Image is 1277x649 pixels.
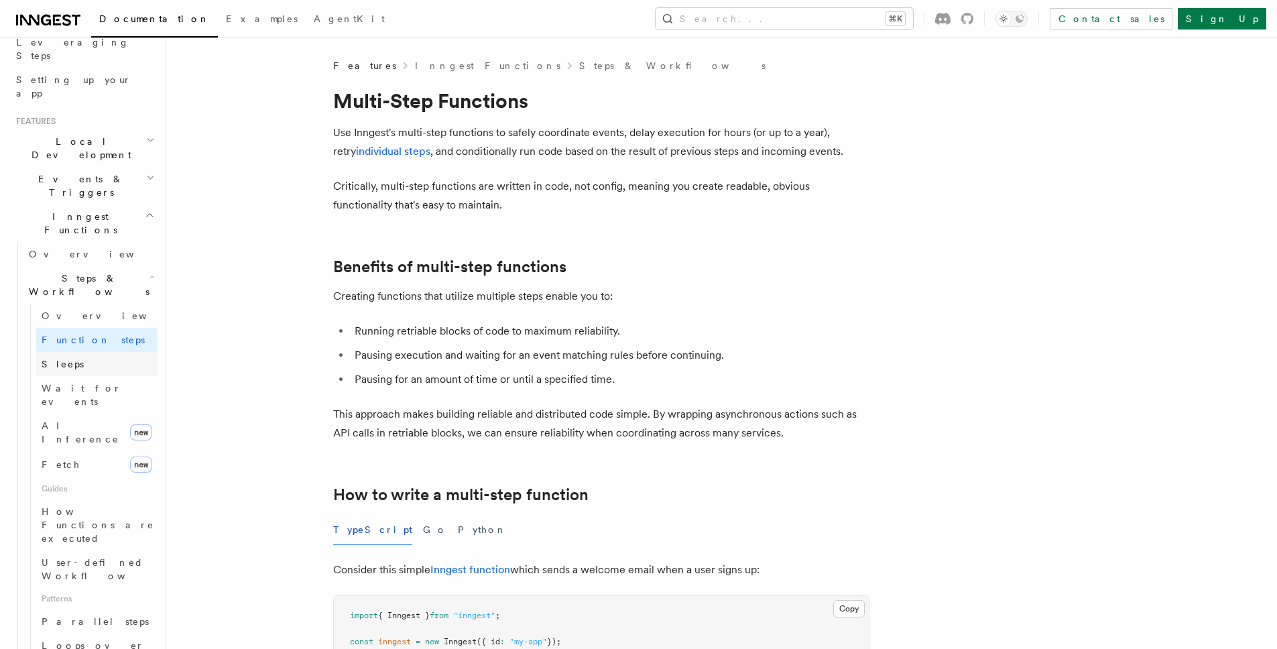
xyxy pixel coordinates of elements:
button: TypeScript [333,515,412,545]
span: How Functions are executed [42,506,154,544]
span: }); [547,637,561,646]
a: Steps & Workflows [579,59,766,72]
span: Wait for events [42,383,121,407]
button: Go [423,515,447,545]
a: individual steps [356,145,430,158]
button: Python [458,515,507,545]
a: Wait for events [36,376,158,414]
span: { Inngest } [378,611,430,620]
span: new [425,637,439,646]
span: const [350,637,373,646]
a: Contact sales [1050,8,1172,29]
a: Documentation [91,4,218,38]
p: Consider this simple which sends a welcome email when a user signs up: [333,560,869,579]
span: "inngest" [453,611,495,620]
a: Fetchnew [36,451,158,478]
a: AgentKit [306,4,393,36]
span: AI Inference [42,420,119,445]
span: ({ id [477,637,500,646]
li: Pausing execution and waiting for an event matching rules before continuing. [351,346,869,365]
span: ; [495,611,500,620]
span: Setting up your app [16,74,131,99]
button: Events & Triggers [11,167,158,204]
a: Sleeps [36,352,158,376]
span: import [350,611,378,620]
span: Examples [226,13,298,24]
button: Local Development [11,129,158,167]
span: from [430,611,448,620]
a: Inngest function [430,563,510,576]
p: Creating functions that utilize multiple steps enable you to: [333,287,869,306]
span: Overview [29,249,167,259]
a: Examples [218,4,306,36]
a: Sign Up [1178,8,1266,29]
a: Overview [23,242,158,266]
button: Inngest Functions [11,204,158,242]
a: Benefits of multi-step functions [333,257,566,276]
p: Critically, multi-step functions are written in code, not config, meaning you create readable, ob... [333,177,869,215]
span: Local Development [11,135,146,162]
span: Features [333,59,396,72]
h1: Multi-Step Functions [333,88,869,113]
kbd: ⌘K [886,12,905,25]
span: Patterns [36,588,158,609]
span: Fetch [42,459,80,470]
span: Features [11,116,56,127]
span: : [500,637,505,646]
p: This approach makes building reliable and distributed code simple. By wrapping asynchronous actio... [333,405,869,442]
li: Pausing for an amount of time or until a specified time. [351,370,869,389]
span: Guides [36,478,158,499]
button: Toggle dark mode [995,11,1028,27]
span: Overview [42,310,180,321]
a: User-defined Workflows [36,550,158,588]
a: Leveraging Steps [11,30,158,68]
li: Running retriable blocks of code to maximum reliability. [351,322,869,341]
span: Inngest [444,637,477,646]
a: Parallel steps [36,609,158,634]
button: Copy [833,600,865,617]
a: AI Inferencenew [36,414,158,451]
a: Function steps [36,328,158,352]
span: Events & Triggers [11,172,146,199]
span: AgentKit [314,13,385,24]
button: Search...⌘K [656,8,913,29]
span: = [416,637,420,646]
span: new [130,424,152,440]
span: "my-app" [509,637,547,646]
a: Inngest Functions [415,59,560,72]
span: Documentation [99,13,210,24]
span: Inngest Functions [11,210,145,237]
span: new [130,457,152,473]
p: Use Inngest's multi-step functions to safely coordinate events, delay execution for hours (or up ... [333,123,869,161]
a: Overview [36,304,158,328]
a: Setting up your app [11,68,158,105]
button: Steps & Workflows [23,266,158,304]
a: How to write a multi-step function [333,485,589,504]
span: inngest [378,637,411,646]
span: User-defined Workflows [42,557,162,581]
span: Sleeps [42,359,84,369]
span: Function steps [42,335,145,345]
span: Steps & Workflows [23,272,149,298]
a: How Functions are executed [36,499,158,550]
span: Parallel steps [42,616,149,627]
